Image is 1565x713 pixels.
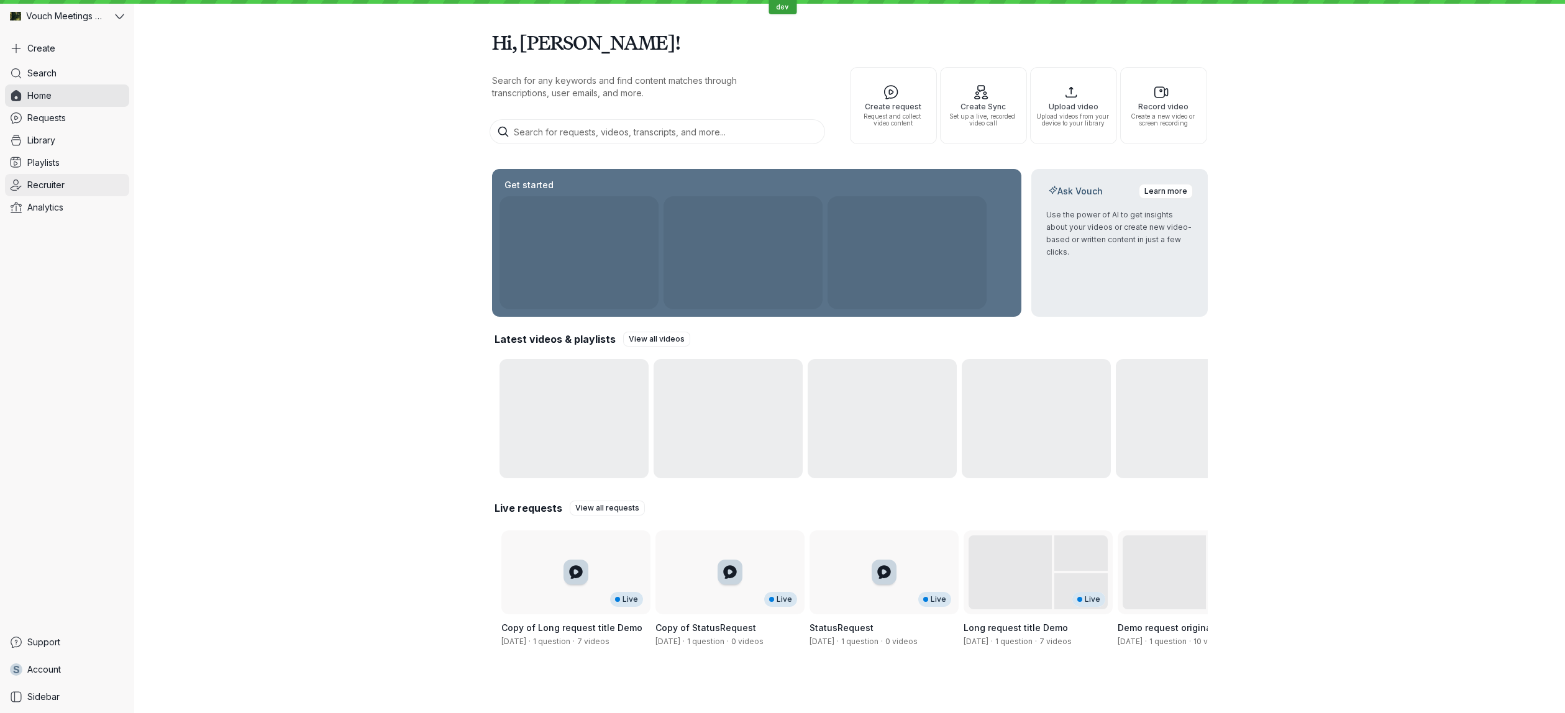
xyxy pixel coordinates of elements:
span: Library [27,134,55,147]
p: Search for any keywords and find content matches through transcriptions, user emails, and more. [492,75,790,99]
span: · [724,637,731,647]
h2: Ask Vouch [1046,185,1105,198]
span: Create a new video or screen recording [1126,113,1202,127]
span: Long request title Demo [964,622,1068,633]
span: · [1187,637,1193,647]
span: StatusRequest [810,622,874,633]
a: Analytics [5,196,129,219]
a: Playlists [5,152,129,174]
img: Vouch Meetings Demo avatar [10,11,21,22]
button: Record videoCreate a new video or screen recording [1120,67,1207,144]
span: 0 videos [885,637,918,646]
h1: Hi, [PERSON_NAME]! [492,25,1208,60]
a: Requests [5,107,129,129]
span: Copy of StatusRequest [655,622,756,633]
h2: Latest videos & playlists [495,332,616,346]
span: Created by Stephane [810,637,834,646]
h2: Get started [502,179,556,191]
span: View all requests [575,502,639,514]
span: 7 videos [1039,637,1072,646]
span: · [1033,637,1039,647]
input: Search for requests, videos, transcripts, and more... [490,119,825,144]
span: Created by Stephane [501,637,526,646]
span: · [570,637,577,647]
button: Upload videoUpload videos from your device to your library [1030,67,1117,144]
span: · [526,637,533,647]
span: S [13,663,20,676]
span: Create Sync [946,102,1021,111]
span: Create [27,42,55,55]
a: Library [5,129,129,152]
span: · [834,637,841,647]
span: · [878,637,885,647]
span: Copy of Long request title Demo [501,622,642,633]
span: Created by Daniel Shein [1118,637,1143,646]
h2: Live requests [495,501,562,515]
span: Upload video [1036,102,1111,111]
span: Account [27,663,61,676]
span: Vouch Meetings Demo [26,10,106,22]
span: 7 videos [577,637,609,646]
span: Request and collect video content [856,113,931,127]
p: Use the power of AI to get insights about your videos or create new video-based or written conten... [1046,209,1193,258]
a: Support [5,631,129,653]
a: Home [5,84,129,107]
button: Vouch Meetings Demo avatarVouch Meetings Demo [5,5,129,27]
span: Home [27,89,52,102]
span: · [988,637,995,647]
span: Support [27,636,60,648]
span: · [1143,637,1149,647]
span: Requests [27,112,66,124]
button: Create SyncSet up a live, recorded video call [940,67,1027,144]
span: Sidebar [27,691,60,703]
span: 10 videos [1193,637,1229,646]
div: Vouch Meetings Demo [5,5,112,27]
span: 0 videos [731,637,764,646]
a: View all requests [570,501,645,515]
span: 1 question [995,637,1033,646]
span: Set up a live, recorded video call [946,113,1021,127]
a: SAccount [5,658,129,681]
span: 1 question [687,637,724,646]
span: Learn more [1144,185,1187,198]
span: 1 question [841,637,878,646]
span: Playlists [27,157,60,169]
span: Create request [856,102,931,111]
a: Sidebar [5,686,129,708]
a: Learn more [1139,184,1193,199]
span: Created by Stephane [964,637,988,646]
button: Create [5,37,129,60]
span: View all videos [629,333,685,345]
span: · [680,637,687,647]
a: View all videos [623,332,690,347]
span: Recruiter [27,179,65,191]
a: Search [5,62,129,84]
span: Analytics [27,201,63,214]
button: Create requestRequest and collect video content [850,67,937,144]
span: Upload videos from your device to your library [1036,113,1111,127]
span: 1 question [1149,637,1187,646]
span: Created by Stephane [655,637,680,646]
span: Search [27,67,57,79]
span: 1 question [533,637,570,646]
a: Recruiter [5,174,129,196]
span: Record video [1126,102,1202,111]
span: Demo request original [1118,622,1214,633]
